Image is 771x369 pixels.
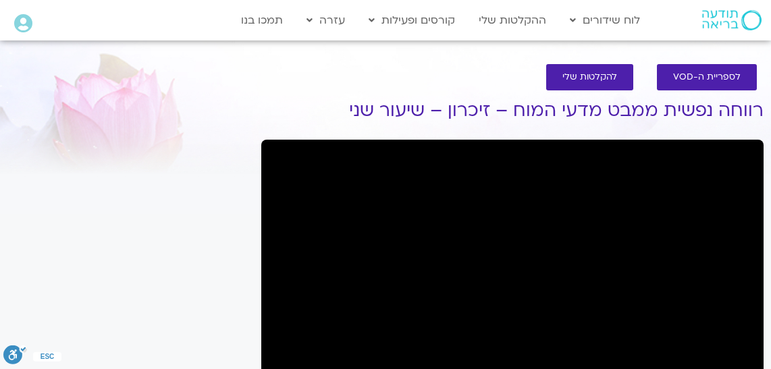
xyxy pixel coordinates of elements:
a: לוח שידורים [563,7,647,33]
a: תמכו בנו [234,7,290,33]
span: לספריית ה-VOD [673,72,741,82]
a: קורסים ופעילות [362,7,462,33]
a: להקלטות שלי [546,64,633,90]
h1: רווחה נפשית ממבט מדעי המוח – זיכרון – שיעור שני [261,101,764,121]
a: עזרה [300,7,352,33]
a: לספריית ה-VOD [657,64,757,90]
img: תודעה בריאה [702,10,762,30]
span: להקלטות שלי [562,72,617,82]
a: ההקלטות שלי [472,7,553,33]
